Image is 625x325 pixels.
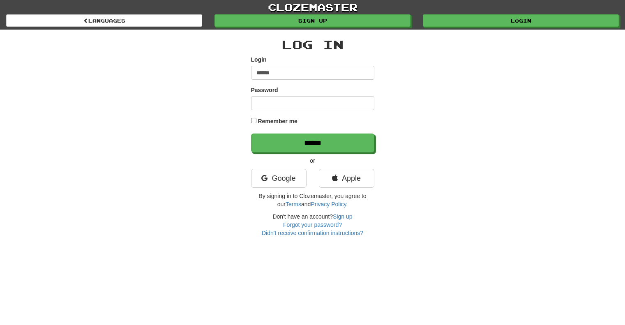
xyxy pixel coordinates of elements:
a: Terms [286,201,301,207]
p: By signing in to Clozemaster, you agree to our and . [251,192,374,208]
a: Google [251,169,307,188]
label: Remember me [258,117,298,125]
h2: Log In [251,38,374,51]
label: Login [251,55,267,64]
a: Sign up [214,14,411,27]
a: Languages [6,14,202,27]
p: or [251,157,374,165]
a: Didn't receive confirmation instructions? [262,230,363,236]
div: Don't have an account? [251,212,374,237]
a: Forgot your password? [283,221,342,228]
a: Apple [319,169,374,188]
a: Login [423,14,619,27]
label: Password [251,86,278,94]
a: Sign up [333,213,352,220]
a: Privacy Policy [311,201,346,207]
